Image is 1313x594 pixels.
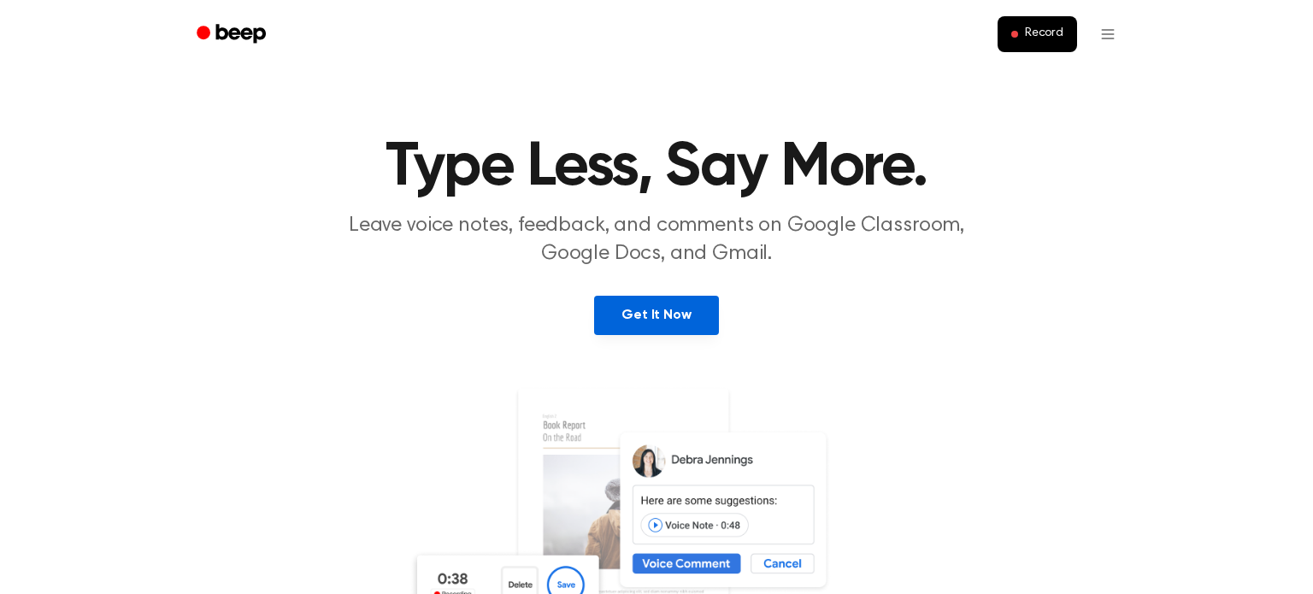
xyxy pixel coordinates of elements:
h1: Type Less, Say More. [219,137,1094,198]
a: Beep [185,18,281,51]
span: Record [1025,26,1063,42]
button: Open menu [1087,14,1128,55]
p: Leave voice notes, feedback, and comments on Google Classroom, Google Docs, and Gmail. [328,212,985,268]
button: Record [998,16,1077,52]
a: Get It Now [594,296,718,335]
